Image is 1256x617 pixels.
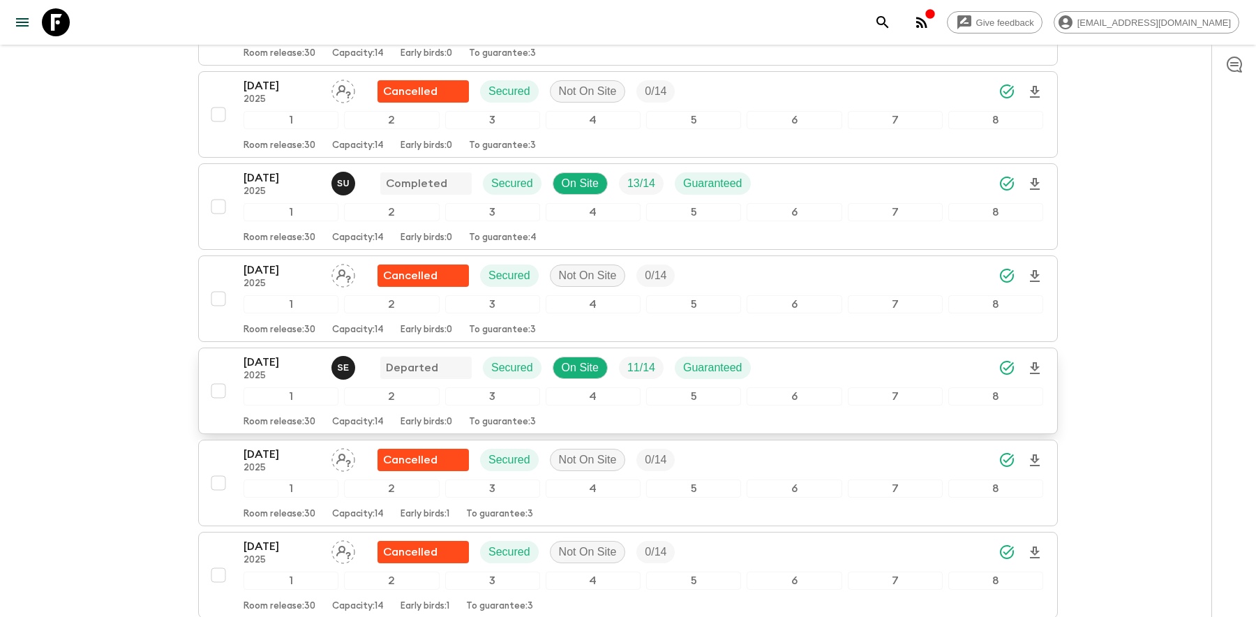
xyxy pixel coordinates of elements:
[546,295,641,313] div: 4
[244,186,320,198] p: 2025
[948,387,1043,406] div: 8
[645,267,666,284] p: 0 / 14
[401,48,452,59] p: Early birds: 0
[244,140,315,151] p: Room release: 30
[636,265,675,287] div: Trip Fill
[244,262,320,278] p: [DATE]
[331,360,358,371] span: Süleyman Erköse
[559,267,617,284] p: Not On Site
[1026,360,1043,377] svg: Download Onboarding
[969,17,1042,28] span: Give feedback
[377,541,469,563] div: Flash Pack cancellation
[244,538,320,555] p: [DATE]
[948,572,1043,590] div: 8
[244,480,338,498] div: 1
[466,601,533,612] p: To guarantee: 3
[344,111,439,129] div: 2
[1026,452,1043,469] svg: Download Onboarding
[198,163,1058,250] button: [DATE]2025Sefa UzCompletedSecuredOn SiteTrip FillGuaranteed12345678Room release:30Capacity:14Earl...
[948,295,1043,313] div: 8
[546,572,641,590] div: 4
[383,267,438,284] p: Cancelled
[636,80,675,103] div: Trip Fill
[848,203,943,221] div: 7
[1026,176,1043,193] svg: Download Onboarding
[645,544,666,560] p: 0 / 14
[1026,544,1043,561] svg: Download Onboarding
[683,175,742,192] p: Guaranteed
[491,359,533,376] p: Secured
[562,359,599,376] p: On Site
[401,140,452,151] p: Early birds: 0
[636,541,675,563] div: Trip Fill
[1026,268,1043,285] svg: Download Onboarding
[869,8,897,36] button: search adventures
[683,359,742,376] p: Guaranteed
[999,83,1015,100] svg: Synced Successfully
[445,295,540,313] div: 3
[383,452,438,468] p: Cancelled
[948,203,1043,221] div: 8
[559,544,617,560] p: Not On Site
[244,295,338,313] div: 1
[401,601,449,612] p: Early birds: 1
[383,544,438,560] p: Cancelled
[559,452,617,468] p: Not On Site
[244,601,315,612] p: Room release: 30
[553,172,608,195] div: On Site
[747,480,842,498] div: 6
[244,555,320,566] p: 2025
[646,203,741,221] div: 5
[401,417,452,428] p: Early birds: 0
[401,509,449,520] p: Early birds: 1
[377,449,469,471] div: Flash Pack cancellation
[244,325,315,336] p: Room release: 30
[386,175,447,192] p: Completed
[445,572,540,590] div: 3
[948,111,1043,129] div: 8
[445,387,540,406] div: 3
[483,357,541,379] div: Secured
[344,480,439,498] div: 2
[546,387,641,406] div: 4
[480,265,539,287] div: Secured
[332,509,384,520] p: Capacity: 14
[344,572,439,590] div: 2
[546,480,641,498] div: 4
[488,267,530,284] p: Secured
[747,203,842,221] div: 6
[848,572,943,590] div: 7
[445,111,540,129] div: 3
[948,480,1043,498] div: 8
[244,111,338,129] div: 1
[332,232,384,244] p: Capacity: 14
[469,417,536,428] p: To guarantee: 3
[386,359,438,376] p: Departed
[550,80,626,103] div: Not On Site
[747,295,842,313] div: 6
[244,48,315,59] p: Room release: 30
[331,268,355,279] span: Assign pack leader
[332,417,384,428] p: Capacity: 14
[488,544,530,560] p: Secured
[747,387,842,406] div: 6
[244,509,315,520] p: Room release: 30
[550,449,626,471] div: Not On Site
[546,203,641,221] div: 4
[848,111,943,129] div: 7
[999,359,1015,376] svg: Synced Successfully
[999,267,1015,284] svg: Synced Successfully
[244,278,320,290] p: 2025
[999,544,1015,560] svg: Synced Successfully
[332,140,384,151] p: Capacity: 14
[244,463,320,474] p: 2025
[553,357,608,379] div: On Site
[480,80,539,103] div: Secured
[550,541,626,563] div: Not On Site
[488,83,530,100] p: Secured
[645,452,666,468] p: 0 / 14
[999,452,1015,468] svg: Synced Successfully
[466,509,533,520] p: To guarantee: 3
[198,348,1058,434] button: [DATE]2025Süleyman ErköseDepartedSecuredOn SiteTrip FillGuaranteed12345678Room release:30Capacity...
[848,295,943,313] div: 7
